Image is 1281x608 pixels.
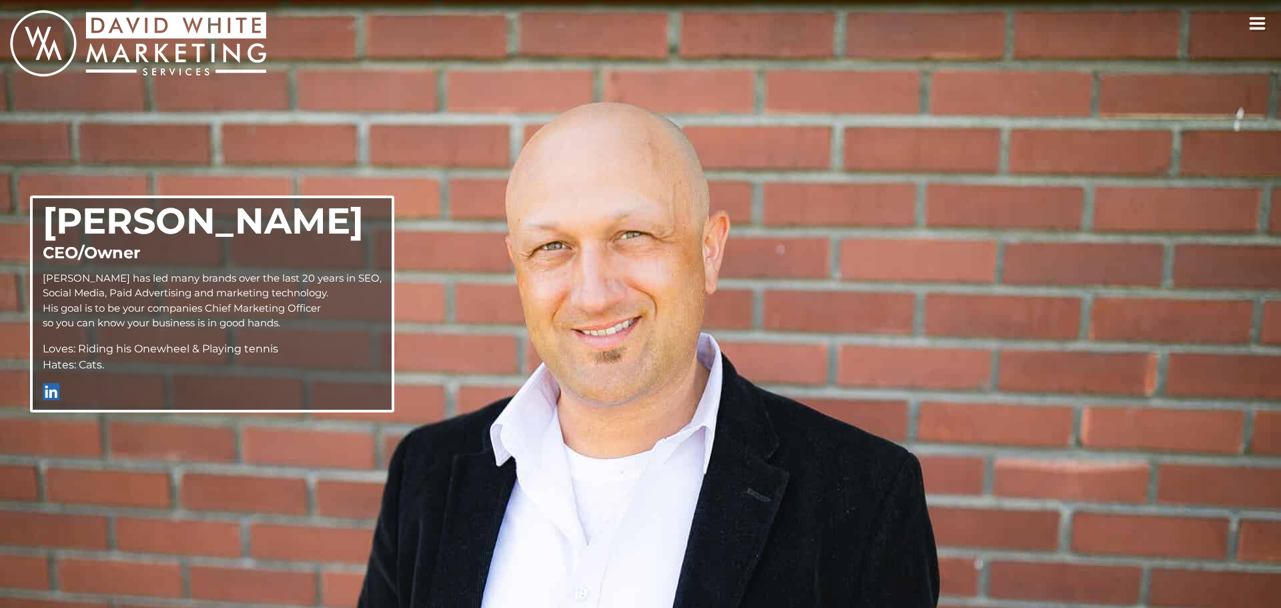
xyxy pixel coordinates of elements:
[10,10,266,77] img: White Marketing - get found, lead digital
[43,358,104,371] span: Hates: Cats.
[43,342,278,355] span: Loves: Riding his Onewheel & Playing tennis
[43,245,382,261] h3: CEO/Owner
[43,271,382,331] p: [PERSON_NAME] has led many brands over the last 20 years in SEO, Social Media, Paid Advertising a...
[10,10,266,81] a: White Marketing home link
[43,204,382,238] h2: [PERSON_NAME]
[1244,10,1272,37] button: toggle navigation
[43,383,63,400] img: linkedin.png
